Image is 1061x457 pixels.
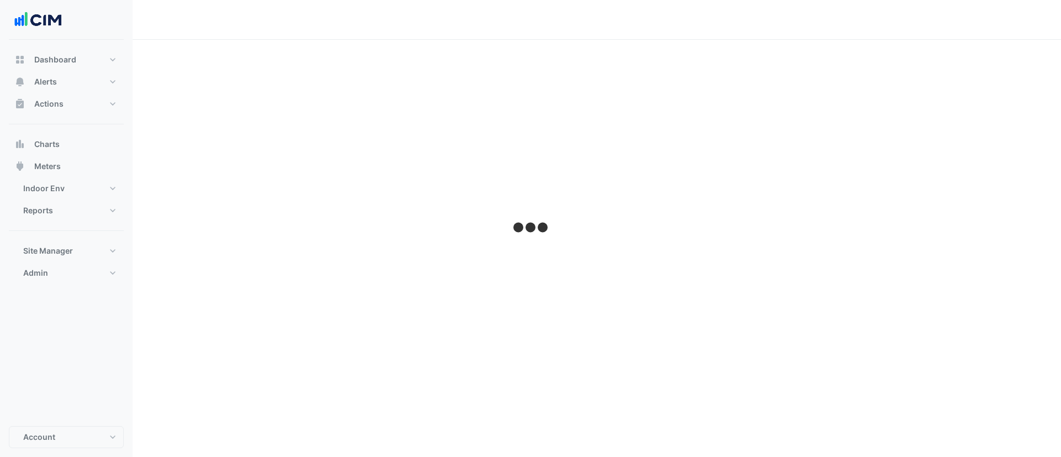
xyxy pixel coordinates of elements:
button: Reports [9,199,124,222]
button: Actions [9,93,124,115]
span: Admin [23,267,48,279]
button: Account [9,426,124,448]
app-icon: Dashboard [14,54,25,65]
button: Admin [9,262,124,284]
span: Site Manager [23,245,73,256]
span: Charts [34,139,60,150]
span: Reports [23,205,53,216]
app-icon: Actions [14,98,25,109]
span: Indoor Env [23,183,65,194]
span: Alerts [34,76,57,87]
span: Account [23,432,55,443]
button: Meters [9,155,124,177]
span: Dashboard [34,54,76,65]
span: Meters [34,161,61,172]
app-icon: Meters [14,161,25,172]
button: Indoor Env [9,177,124,199]
span: Actions [34,98,64,109]
button: Dashboard [9,49,124,71]
button: Charts [9,133,124,155]
button: Alerts [9,71,124,93]
img: Company Logo [13,9,63,31]
app-icon: Charts [14,139,25,150]
button: Site Manager [9,240,124,262]
app-icon: Alerts [14,76,25,87]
